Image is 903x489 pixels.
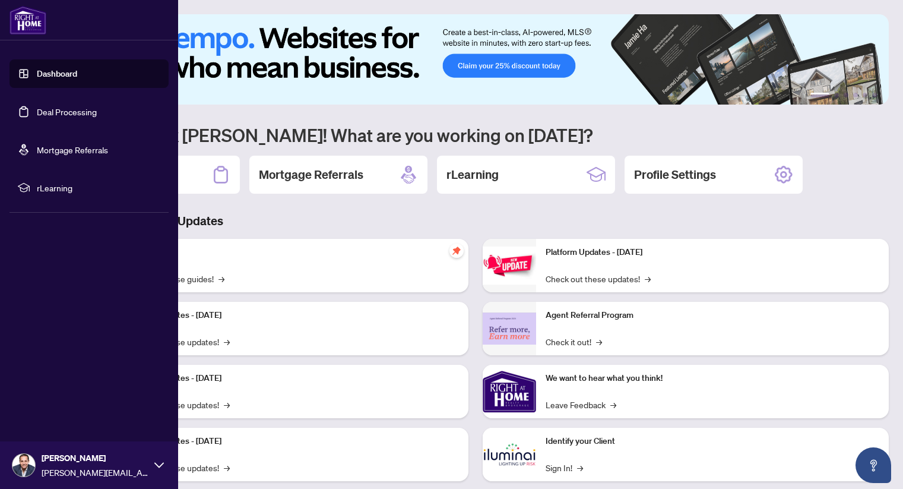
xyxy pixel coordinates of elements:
[834,93,839,97] button: 2
[62,124,889,146] h1: Welcome back [PERSON_NAME]! What are you working on [DATE]?
[62,14,889,105] img: Slide 0
[546,309,880,322] p: Agent Referral Program
[9,6,46,34] img: logo
[577,461,583,474] span: →
[224,461,230,474] span: →
[546,272,651,285] a: Check out these updates!→
[546,335,602,348] a: Check it out!→
[42,452,148,465] span: [PERSON_NAME]
[449,244,464,258] span: pushpin
[596,335,602,348] span: →
[12,454,35,477] img: Profile Icon
[844,93,848,97] button: 3
[546,461,583,474] a: Sign In!→
[483,365,536,418] img: We want to hear what you think!
[863,93,867,97] button: 5
[125,435,459,448] p: Platform Updates - [DATE]
[483,428,536,481] img: Identify your Client
[62,213,889,229] h3: Brokerage & Industry Updates
[483,313,536,345] img: Agent Referral Program
[872,93,877,97] button: 6
[224,398,230,411] span: →
[546,398,616,411] a: Leave Feedback→
[125,309,459,322] p: Platform Updates - [DATE]
[42,466,148,479] span: [PERSON_NAME][EMAIL_ADDRESS][DOMAIN_NAME]
[125,246,459,259] p: Self-Help
[853,93,858,97] button: 4
[483,247,536,284] img: Platform Updates - June 23, 2025
[446,166,499,183] h2: rLearning
[125,372,459,385] p: Platform Updates - [DATE]
[610,398,616,411] span: →
[259,166,363,183] h2: Mortgage Referrals
[634,166,716,183] h2: Profile Settings
[546,246,880,259] p: Platform Updates - [DATE]
[546,435,880,448] p: Identify your Client
[37,68,77,79] a: Dashboard
[810,93,829,97] button: 1
[224,335,230,348] span: →
[645,272,651,285] span: →
[546,372,880,385] p: We want to hear what you think!
[37,181,160,194] span: rLearning
[37,106,97,117] a: Deal Processing
[856,447,891,483] button: Open asap
[37,144,108,155] a: Mortgage Referrals
[218,272,224,285] span: →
